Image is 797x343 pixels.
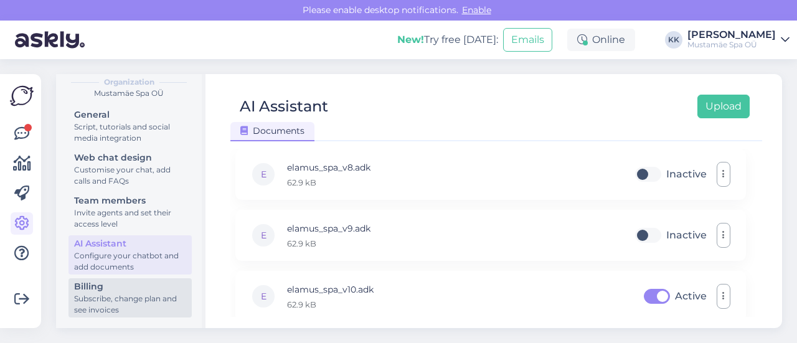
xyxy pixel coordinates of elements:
[687,30,776,40] div: [PERSON_NAME]
[687,30,790,50] a: [PERSON_NAME]Mustamäe Spa OÜ
[503,28,552,52] button: Emails
[74,194,186,207] div: Team members
[104,77,154,88] b: Organization
[74,151,186,164] div: Web chat design
[287,177,370,188] p: 62.9 kB
[397,32,498,47] div: Try free [DATE]:
[287,222,370,235] p: elamus_spa_v9.adk
[287,161,370,174] p: elamus_spa_v8.adk
[251,223,276,248] div: E
[397,34,424,45] b: New!
[567,29,635,51] div: Online
[74,293,186,316] div: Subscribe, change plan and see invoices
[74,108,186,121] div: General
[74,164,186,187] div: Customise your chat, add calls and FAQs
[68,235,192,275] a: AI AssistantConfigure your chatbot and add documents
[68,149,192,189] a: Web chat designCustomise your chat, add calls and FAQs
[666,164,707,184] label: Inactive
[458,4,495,16] span: Enable
[287,283,374,296] p: elamus_spa_v10.adk
[68,106,192,146] a: GeneralScript, tutorials and social media integration
[240,95,328,118] div: AI Assistant
[74,237,186,250] div: AI Assistant
[10,84,34,108] img: Askly Logo
[251,162,276,187] div: E
[287,238,370,249] p: 62.9 kB
[697,95,750,118] button: Upload
[665,31,682,49] div: KK
[74,207,186,230] div: Invite agents and set their access level
[68,192,192,232] a: Team membersInvite agents and set their access level
[251,284,276,309] div: E
[240,125,304,136] span: Documents
[666,225,707,245] label: Inactive
[675,286,707,306] label: Active
[66,88,192,99] div: Mustamäe Spa OÜ
[687,40,776,50] div: Mustamäe Spa OÜ
[74,280,186,293] div: Billing
[74,250,186,273] div: Configure your chatbot and add documents
[68,278,192,317] a: BillingSubscribe, change plan and see invoices
[287,299,374,310] p: 62.9 kB
[74,121,186,144] div: Script, tutorials and social media integration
